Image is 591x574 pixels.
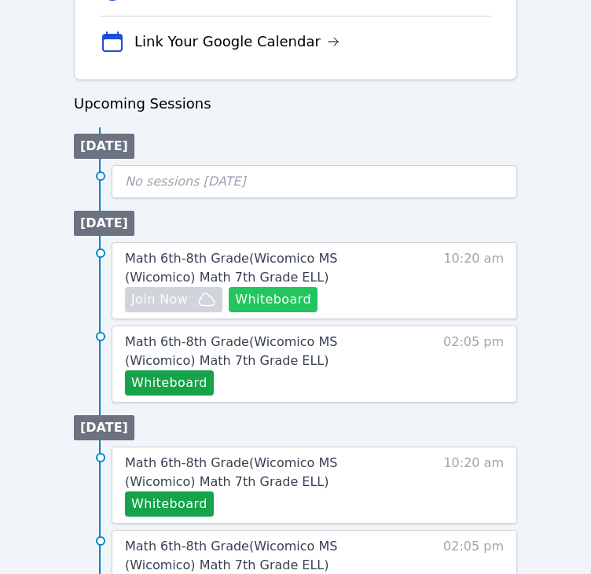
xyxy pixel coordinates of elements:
button: Whiteboard [125,491,214,517]
span: Math 6th-8th Grade ( Wicomico MS (Wicomico) Math 7th Grade ELL ) [125,455,337,489]
span: Join Now [131,290,188,309]
li: [DATE] [74,415,134,440]
a: Math 6th-8th Grade(Wicomico MS (Wicomico) Math 7th Grade ELL) [125,333,409,370]
span: No sessions [DATE] [125,174,246,189]
span: 10:20 am [443,249,504,312]
button: Whiteboard [229,287,318,312]
a: Math 6th-8th Grade(Wicomico MS (Wicomico) Math 7th Grade ELL) [125,249,409,287]
span: 02:05 pm [443,333,504,396]
span: Math 6th-8th Grade ( Wicomico MS (Wicomico) Math 7th Grade ELL ) [125,334,337,368]
li: [DATE] [74,134,134,159]
span: Math 6th-8th Grade ( Wicomico MS (Wicomico) Math 7th Grade ELL ) [125,251,337,285]
span: 10:20 am [443,454,504,517]
a: Link Your Google Calendar [134,31,340,53]
li: [DATE] [74,211,134,236]
span: Math 6th-8th Grade ( Wicomico MS (Wicomico) Math 7th Grade ELL ) [125,539,337,572]
a: Math 6th-8th Grade(Wicomico MS (Wicomico) Math 7th Grade ELL) [125,454,409,491]
button: Whiteboard [125,370,214,396]
button: Join Now [125,287,222,312]
h3: Upcoming Sessions [74,93,517,115]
